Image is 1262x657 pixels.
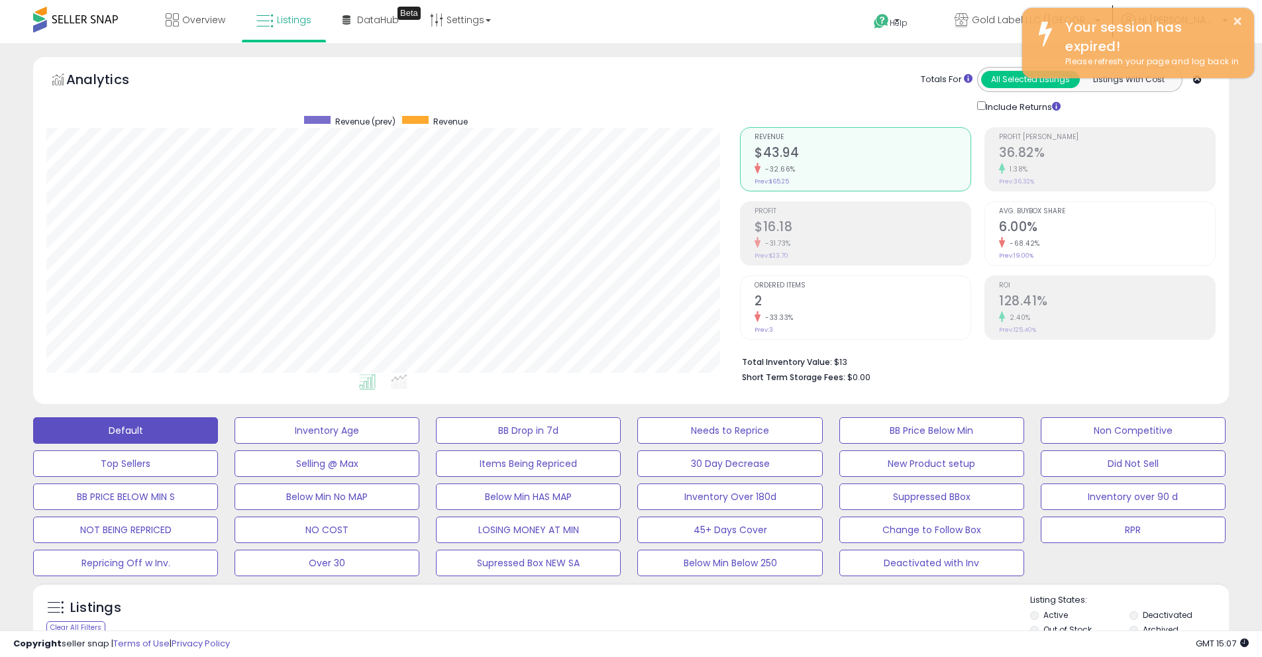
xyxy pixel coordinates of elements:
[1041,417,1226,444] button: Non Competitive
[33,417,218,444] button: Default
[235,517,419,543] button: NO COST
[999,177,1034,185] small: Prev: 36.32%
[1079,71,1178,88] button: Listings With Cost
[761,238,791,248] small: -31.73%
[890,17,908,28] span: Help
[839,550,1024,576] button: Deactivated with Inv
[1232,13,1243,30] button: ×
[873,13,890,30] i: Get Help
[972,13,1091,26] span: Gold Label LLC ([GEOGRAPHIC_DATA])
[761,164,796,174] small: -32.66%
[66,70,155,92] h5: Analytics
[755,208,971,215] span: Profit
[761,313,794,323] small: -33.33%
[1005,164,1028,174] small: 1.38%
[755,282,971,289] span: Ordered Items
[967,99,1077,114] div: Include Returns
[999,145,1215,163] h2: 36.82%
[637,483,822,510] button: Inventory Over 180d
[33,483,218,510] button: BB PRICE BELOW MIN S
[433,116,468,127] span: Revenue
[999,282,1215,289] span: ROI
[755,293,971,311] h2: 2
[839,517,1024,543] button: Change to Follow Box
[755,145,971,163] h2: $43.94
[277,13,311,26] span: Listings
[999,293,1215,311] h2: 128.41%
[182,13,225,26] span: Overview
[335,116,395,127] span: Revenue (prev)
[1043,609,1068,621] label: Active
[755,177,789,185] small: Prev: $65.25
[1143,624,1179,635] label: Archived
[637,517,822,543] button: 45+ Days Cover
[755,134,971,141] span: Revenue
[33,517,218,543] button: NOT BEING REPRICED
[1055,56,1244,68] div: Please refresh your page and log back in
[839,450,1024,477] button: New Product setup
[1041,517,1226,543] button: RPR
[1030,594,1229,607] p: Listing States:
[235,550,419,576] button: Over 30
[1043,624,1092,635] label: Out of Stock
[1055,18,1244,56] div: Your session has expired!
[755,219,971,237] h2: $16.18
[172,637,230,650] a: Privacy Policy
[839,483,1024,510] button: Suppressed BBox
[436,483,621,510] button: Below Min HAS MAP
[742,353,1206,369] li: $13
[1005,313,1031,323] small: 2.40%
[839,417,1024,444] button: BB Price Below Min
[999,219,1215,237] h2: 6.00%
[113,637,170,650] a: Terms of Use
[981,71,1080,88] button: All Selected Listings
[33,450,218,477] button: Top Sellers
[999,208,1215,215] span: Avg. Buybox Share
[637,417,822,444] button: Needs to Reprice
[863,3,933,43] a: Help
[46,621,105,634] div: Clear All Filters
[1143,609,1192,621] label: Deactivated
[235,450,419,477] button: Selling @ Max
[755,326,773,334] small: Prev: 3
[235,417,419,444] button: Inventory Age
[999,252,1033,260] small: Prev: 19.00%
[1196,637,1249,650] span: 2025-08-11 15:07 GMT
[1041,483,1226,510] button: Inventory over 90 d
[70,599,121,617] h5: Listings
[1041,450,1226,477] button: Did Not Sell
[742,372,845,383] b: Short Term Storage Fees:
[436,550,621,576] button: Supressed Box NEW SA
[436,517,621,543] button: LOSING MONEY AT MIN
[637,450,822,477] button: 30 Day Decrease
[999,326,1036,334] small: Prev: 125.40%
[847,371,870,383] span: $0.00
[921,74,973,86] div: Totals For
[755,252,788,260] small: Prev: $23.70
[637,550,822,576] button: Below Min Below 250
[999,134,1215,141] span: Profit [PERSON_NAME]
[436,417,621,444] button: BB Drop in 7d
[1005,238,1040,248] small: -68.42%
[397,7,421,20] div: Tooltip anchor
[742,356,832,368] b: Total Inventory Value:
[235,483,419,510] button: Below Min No MAP
[13,638,230,650] div: seller snap | |
[13,637,62,650] strong: Copyright
[357,13,399,26] span: DataHub
[33,550,218,576] button: Repricing Off w Inv.
[436,450,621,477] button: Items Being Repriced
